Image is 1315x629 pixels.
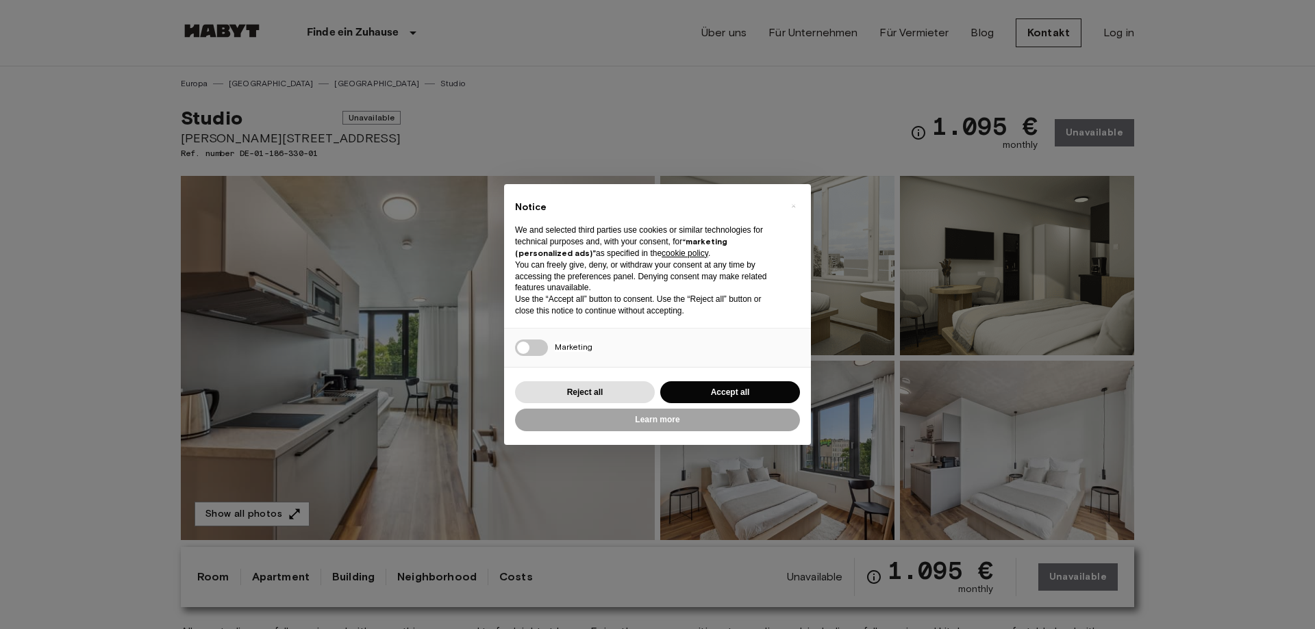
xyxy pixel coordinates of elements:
p: You can freely give, deny, or withdraw your consent at any time by accessing the preferences pane... [515,259,778,294]
p: We and selected third parties use cookies or similar technologies for technical purposes and, wit... [515,224,778,259]
span: Marketing [555,342,592,352]
button: Accept all [660,381,800,404]
h2: Notice [515,201,778,214]
a: cookie policy [662,248,708,258]
button: Reject all [515,381,655,404]
button: Learn more [515,409,800,431]
button: Close this notice [782,195,804,217]
p: Use the “Accept all” button to consent. Use the “Reject all” button or close this notice to conti... [515,294,778,317]
strong: “marketing (personalized ads)” [515,236,727,258]
span: × [791,198,796,214]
